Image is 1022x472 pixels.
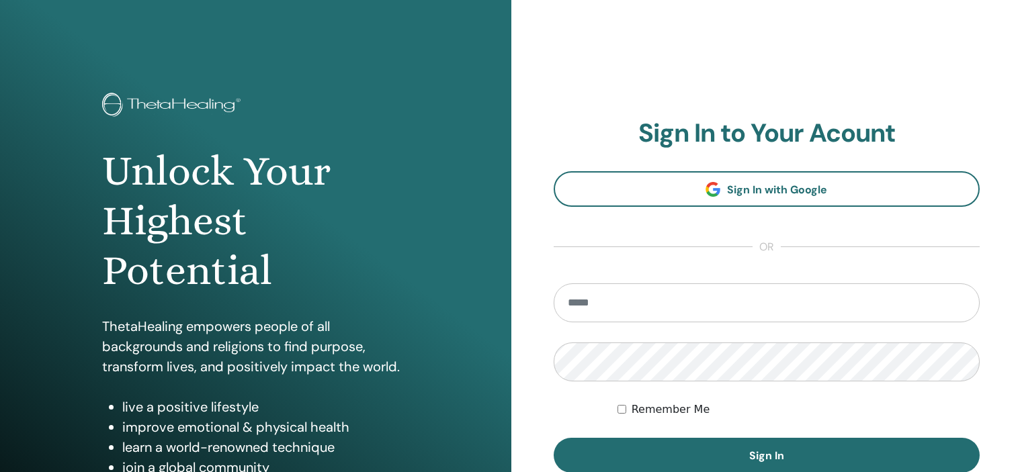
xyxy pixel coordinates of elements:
[753,239,781,255] span: or
[554,118,980,149] h2: Sign In to Your Acount
[727,183,827,197] span: Sign In with Google
[102,146,409,296] h1: Unlock Your Highest Potential
[122,437,409,457] li: learn a world-renowned technique
[554,171,980,207] a: Sign In with Google
[749,449,784,463] span: Sign In
[122,417,409,437] li: improve emotional & physical health
[122,397,409,417] li: live a positive lifestyle
[632,402,710,418] label: Remember Me
[618,402,980,418] div: Keep me authenticated indefinitely or until I manually logout
[102,316,409,377] p: ThetaHealing empowers people of all backgrounds and religions to find purpose, transform lives, a...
